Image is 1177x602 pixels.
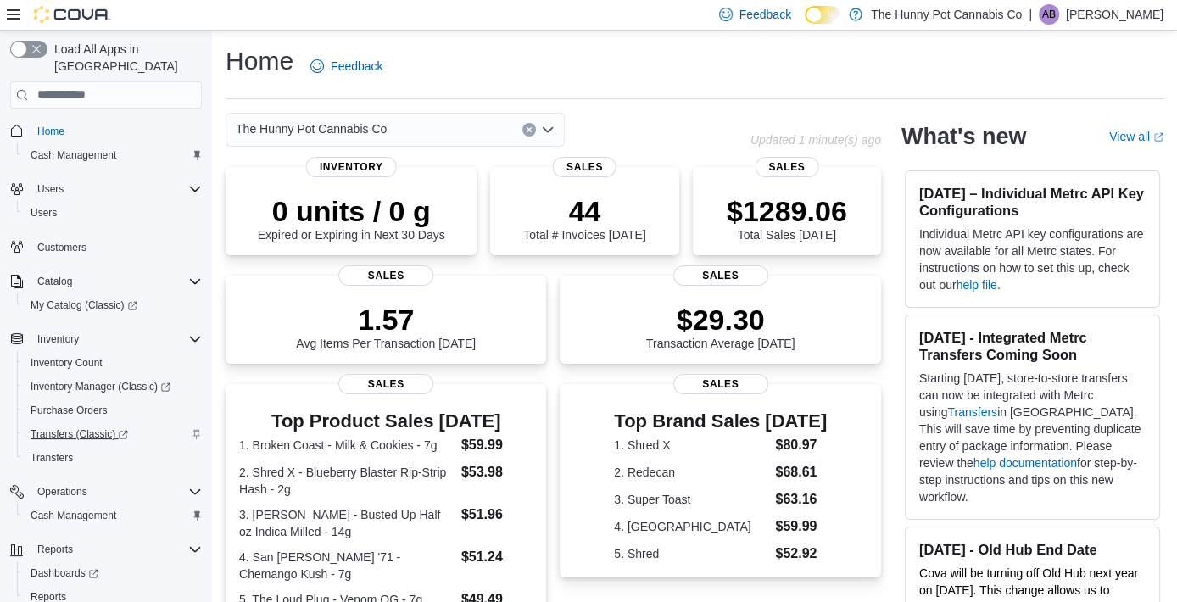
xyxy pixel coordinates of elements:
span: Feedback [331,58,382,75]
button: Users [3,177,209,201]
a: My Catalog (Classic) [24,295,144,315]
span: Catalog [31,271,202,292]
span: Users [31,179,202,199]
span: The Hunny Pot Cannabis Co [236,119,387,139]
span: My Catalog (Classic) [24,295,202,315]
button: Transfers [17,446,209,470]
div: Expired or Expiring in Next 30 Days [258,194,445,242]
span: Operations [37,485,87,499]
span: Reports [37,543,73,556]
button: Customers [3,235,209,259]
button: Clear input [522,123,536,137]
dt: 5. Shred [614,545,768,562]
p: | [1029,4,1032,25]
button: Reports [31,539,80,560]
a: Cash Management [24,145,123,165]
dd: $51.96 [461,504,533,525]
dd: $59.99 [775,516,827,537]
h2: What's new [901,123,1026,150]
span: Inventory [37,332,79,346]
p: Individual Metrc API key configurations are now available for all Metrc states. For instructions ... [919,226,1146,293]
a: Inventory Manager (Classic) [17,375,209,399]
dd: $51.24 [461,547,533,567]
span: Cash Management [31,148,116,162]
span: Customers [37,241,86,254]
span: Sales [755,157,818,177]
dd: $52.92 [775,543,827,564]
span: Sales [553,157,616,177]
p: 1.57 [296,303,476,337]
a: Home [31,121,71,142]
dd: $59.99 [461,435,533,455]
input: Dark Mode [805,6,840,24]
span: Sales [673,374,768,394]
p: 44 [523,194,645,228]
span: Cash Management [31,509,116,522]
span: Inventory Count [24,353,202,373]
a: Users [24,203,64,223]
span: My Catalog (Classic) [31,298,137,312]
p: $29.30 [646,303,795,337]
dt: 2. Shred X - Blueberry Blaster Rip-Strip Hash - 2g [239,464,455,498]
span: Customers [31,237,202,258]
span: Purchase Orders [24,400,202,421]
span: Cash Management [24,145,202,165]
dd: $68.61 [775,462,827,482]
span: Sales [338,265,433,286]
p: $1289.06 [727,194,847,228]
a: Transfers (Classic) [17,422,209,446]
span: Users [37,182,64,196]
a: Dashboards [24,563,105,583]
a: View allExternal link [1109,130,1163,143]
div: Total Sales [DATE] [727,194,847,242]
span: Home [31,120,202,142]
p: The Hunny Pot Cannabis Co [871,4,1022,25]
a: Purchase Orders [24,400,114,421]
p: Starting [DATE], store-to-store transfers can now be integrated with Metrc using in [GEOGRAPHIC_D... [919,370,1146,505]
span: Dark Mode [805,24,806,25]
dt: 1. Shred X [614,437,768,454]
span: Sales [338,374,433,394]
span: Dashboards [24,563,202,583]
svg: External link [1153,132,1163,142]
h1: Home [226,44,293,78]
span: Transfers [24,448,202,468]
span: AB [1042,4,1056,25]
button: Open list of options [541,123,555,137]
a: My Catalog (Classic) [17,293,209,317]
div: Angeline Buck [1039,4,1059,25]
span: Dashboards [31,566,98,580]
button: Users [17,201,209,225]
span: Users [24,203,202,223]
button: Purchase Orders [17,399,209,422]
button: Reports [3,538,209,561]
button: Inventory [3,327,209,351]
span: Load All Apps in [GEOGRAPHIC_DATA] [47,41,202,75]
a: Customers [31,237,93,258]
span: Transfers [31,451,73,465]
a: help documentation [973,456,1077,470]
dt: 3. [PERSON_NAME] - Busted Up Half oz Indica Milled - 14g [239,506,455,540]
a: Transfers [24,448,80,468]
h3: Top Brand Sales [DATE] [614,411,827,432]
h3: [DATE] - Integrated Metrc Transfers Coming Soon [919,329,1146,363]
span: Inventory Manager (Classic) [24,376,202,397]
span: Inventory Manager (Classic) [31,380,170,393]
button: Operations [31,482,94,502]
button: Catalog [31,271,79,292]
span: Reports [31,539,202,560]
button: Catalog [3,270,209,293]
div: Transaction Average [DATE] [646,303,795,350]
dt: 4. San [PERSON_NAME] '71 - Chemango Kush - 7g [239,549,455,582]
span: Home [37,125,64,138]
button: Inventory [31,329,86,349]
span: Cash Management [24,505,202,526]
dt: 3. Super Toast [614,491,768,508]
dt: 4. [GEOGRAPHIC_DATA] [614,518,768,535]
h3: [DATE] – Individual Metrc API Key Configurations [919,185,1146,219]
a: Dashboards [17,561,209,585]
p: Updated 1 minute(s) ago [750,133,881,147]
a: Feedback [304,49,389,83]
button: Cash Management [17,143,209,167]
span: Catalog [37,275,72,288]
